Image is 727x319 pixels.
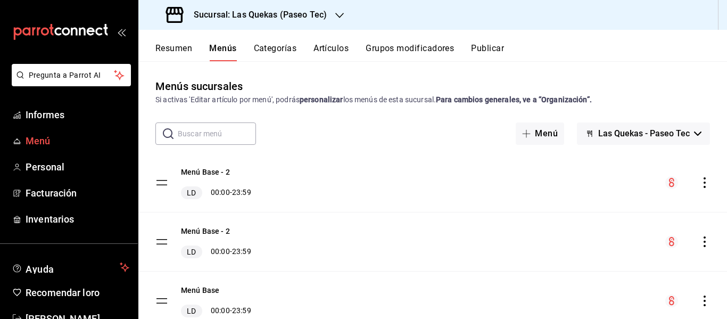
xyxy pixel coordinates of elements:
[187,307,196,315] font: LD
[187,248,196,256] font: LD
[211,306,230,314] font: 00:00
[155,80,243,93] font: Menús sucursales
[155,43,192,53] font: Resumen
[181,227,230,236] font: Menú Base - 2
[230,306,232,314] font: -
[26,214,74,225] font: Inventarios
[181,166,230,178] button: Menú Base - 2
[699,236,710,247] button: comportamiento
[699,177,710,188] button: comportamiento
[598,128,690,138] font: Las Quekas - Paseo Tec
[313,43,349,53] font: Artículos
[211,247,230,255] font: 00:00
[471,43,504,53] font: Publicar
[155,43,727,61] div: pestañas de navegación
[29,71,101,79] font: Pregunta a Parrot AI
[26,287,100,298] font: Recomendar loro
[155,295,168,307] button: arrastrar
[300,95,343,104] font: personalizar
[211,187,230,196] font: 00:00
[155,235,168,248] button: arrastrar
[181,287,219,295] font: Menú Base
[194,10,327,20] font: Sucursal: Las Quekas (Paseo Tec)
[181,284,219,296] button: Menú Base
[7,77,131,88] a: Pregunta a Parrot AI
[699,296,710,306] button: comportamiento
[209,43,236,53] font: Menús
[516,122,564,145] button: Menú
[26,135,51,146] font: Menú
[232,187,251,196] font: 23:59
[254,43,297,53] font: Categorías
[181,225,230,237] button: Menú Base - 2
[230,247,232,255] font: -
[26,161,64,173] font: Personal
[577,122,710,145] button: Las Quekas - Paseo Tec
[178,123,256,144] input: Buscar menú
[436,95,592,104] font: Para cambios generales, ve a “Organización”.
[232,306,251,314] font: 23:59
[232,247,251,255] font: 23:59
[12,64,131,86] button: Pregunta a Parrot AI
[343,95,436,104] font: los menús de esta sucursal.
[155,95,300,104] font: Si activas 'Editar artículo por menú', podrás
[26,264,54,275] font: Ayuda
[26,187,77,199] font: Facturación
[187,189,196,197] font: LD
[26,109,64,120] font: Informes
[155,176,168,189] button: arrastrar
[181,168,230,177] font: Menú Base - 2
[535,128,558,138] font: Menú
[366,43,454,53] font: Grupos modificadores
[117,28,126,36] button: abrir_cajón_menú
[230,187,232,196] font: -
